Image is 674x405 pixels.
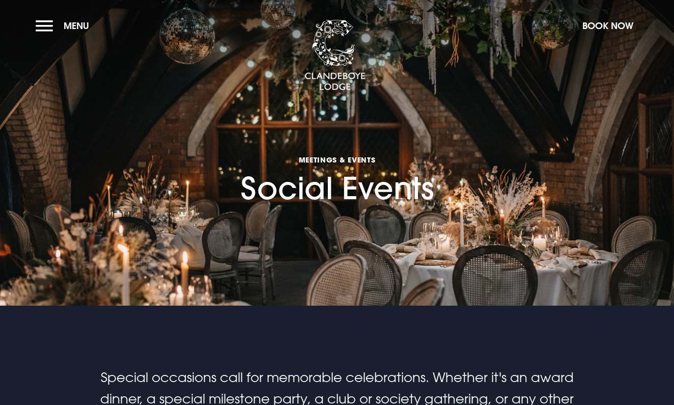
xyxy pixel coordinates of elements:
button: Menu [36,15,94,37]
span: Meetings & Events [241,155,434,165]
button: Book Now [577,15,638,37]
span: Menu [64,20,89,32]
h1: Social Events [241,104,434,206]
img: Clandeboye Lodge [304,20,366,91]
